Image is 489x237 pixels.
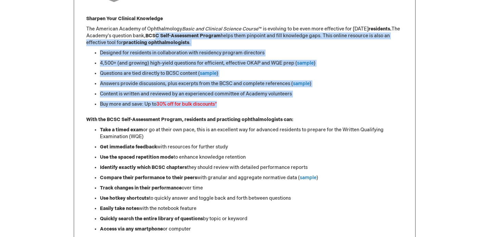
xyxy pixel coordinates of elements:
li: by topic or keyword [100,215,403,222]
strong: Identify exactly which BCSC chapters [100,164,187,170]
li: or computer [100,226,403,233]
li: or go at their own pace, this is an excellent way for advanced residents to prepare for the Writt... [100,127,403,140]
li: with granular and aggregate normative data ( ) [100,174,403,181]
li: 4,500+ (and growing) high-yield questions for efficient, effective OKAP and WQE prep ( ) [100,60,403,67]
li: to enhance knowledge retention [100,154,403,161]
font: 30% off for bulk discounts [156,101,215,107]
li: to quickly answer and toggle back and forth between questions [100,195,403,202]
li: Buy more and save: Up to [100,101,403,108]
li: Designed for residents in collaboration with residency program directors [100,50,403,56]
a: sample [297,60,314,66]
li: with the notebook feature [100,205,403,212]
a: sample [300,175,317,181]
strong: Use the spaced repetition mode [100,154,173,160]
li: Questions are tied directly to BCSC content ( ) [100,70,403,77]
strong: Compare their performance to their peers [100,175,197,181]
strong: Easily take notes [100,206,139,211]
li: Answers provide discussions, plus excerpts from the BCSC and complete references ( ) [100,80,403,87]
strong: Track changes in their performance [100,185,182,191]
strong: Access via any smartphone [100,226,163,232]
li: over time [100,185,403,192]
li: with resources for further study [100,144,403,150]
strong: practicing ophthalmologists [123,40,189,45]
p: The American Academy of Ophthalmology ™ is evolving to be even more effective for [DATE] The Acad... [86,26,403,46]
strong: Use hotkey shortcuts [100,195,149,201]
li: Content is written and reviewed by an experienced committee of Academy volunteers [100,91,403,97]
strong: Sharpen Your Clinical Knowledge [86,16,163,22]
li: they should review with detailed performance reports [100,164,403,171]
strong: With the BCSC Self-Assessment Program, residents and practicing ophthalmologists can: [86,117,293,122]
a: sample [200,70,217,76]
em: Basic and Clinical Science Course [182,26,258,32]
a: sample [293,81,310,87]
strong: Take a timed exam [100,127,143,133]
strong: residents. [369,26,391,32]
strong: BCSC Self-Assessment Program [145,33,221,39]
strong: Quickly search the entire library of questions [100,216,203,222]
strong: Get immediate feedback [100,144,157,150]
